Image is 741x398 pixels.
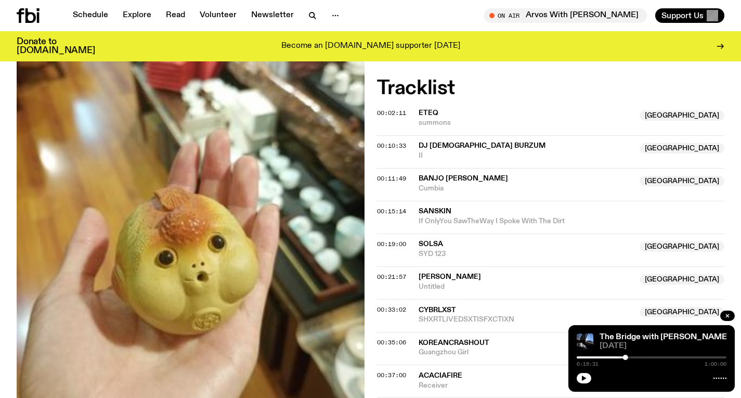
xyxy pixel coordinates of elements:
[419,216,725,226] span: If OnlyYou SawTheWay I Spoke With The Dirt
[377,142,406,150] span: 00:10:33
[419,142,545,149] span: DJ [DEMOGRAPHIC_DATA] Burzum
[377,305,406,314] span: 00:33:02
[419,339,489,346] span: koreancrashout
[484,8,647,23] button: On AirArvos With [PERSON_NAME]
[193,8,243,23] a: Volunteer
[281,42,460,51] p: Become an [DOMAIN_NAME] supporter [DATE]
[577,333,593,350] img: People climb Sydney's Harbour Bridge
[640,274,724,285] span: [GEOGRAPHIC_DATA]
[377,79,725,98] h2: Tracklist
[17,37,95,55] h3: Donate to [DOMAIN_NAME]
[67,8,114,23] a: Schedule
[640,143,724,153] span: [GEOGRAPHIC_DATA]
[640,307,724,317] span: [GEOGRAPHIC_DATA]
[655,8,724,23] button: Support Us
[377,274,406,280] button: 00:21:57
[419,372,462,379] span: Acaciafire
[377,143,406,149] button: 00:10:33
[377,307,406,313] button: 00:33:02
[419,249,634,259] span: SYD 123
[600,342,726,350] span: [DATE]
[377,176,406,182] button: 00:11:49
[377,110,406,116] button: 00:02:11
[377,207,406,215] span: 00:15:14
[419,273,481,280] span: [PERSON_NAME]
[419,381,634,391] span: Receiver
[419,208,451,215] span: sanskin
[377,109,406,117] span: 00:02:11
[377,273,406,281] span: 00:21:57
[419,306,456,314] span: Cybrlxst
[377,209,406,214] button: 00:15:14
[377,373,406,378] button: 00:37:00
[245,8,300,23] a: Newsletter
[640,241,724,252] span: [GEOGRAPHIC_DATA]
[377,241,406,247] button: 00:19:00
[419,184,634,194] span: Cumbia
[419,282,634,292] span: Untitled
[377,371,406,379] span: 00:37:00
[640,110,724,121] span: [GEOGRAPHIC_DATA]
[419,118,634,128] span: summons
[377,174,406,183] span: 00:11:49
[419,151,634,161] span: II
[419,240,443,248] span: SOLSA
[600,333,730,341] a: The Bridge with [PERSON_NAME]
[419,109,438,117] span: eteq
[377,338,406,346] span: 00:35:06
[577,362,599,367] span: 0:19:31
[705,362,726,367] span: 1:00:00
[116,8,158,23] a: Explore
[419,315,634,325] span: SHXRTLIVEDSXTISFXCTIXN
[419,175,508,182] span: Banjo [PERSON_NAME]
[640,176,724,186] span: [GEOGRAPHIC_DATA]
[661,11,704,20] span: Support Us
[419,348,634,357] span: Guangzhou Girl
[377,240,406,248] span: 00:19:00
[160,8,191,23] a: Read
[377,340,406,345] button: 00:35:06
